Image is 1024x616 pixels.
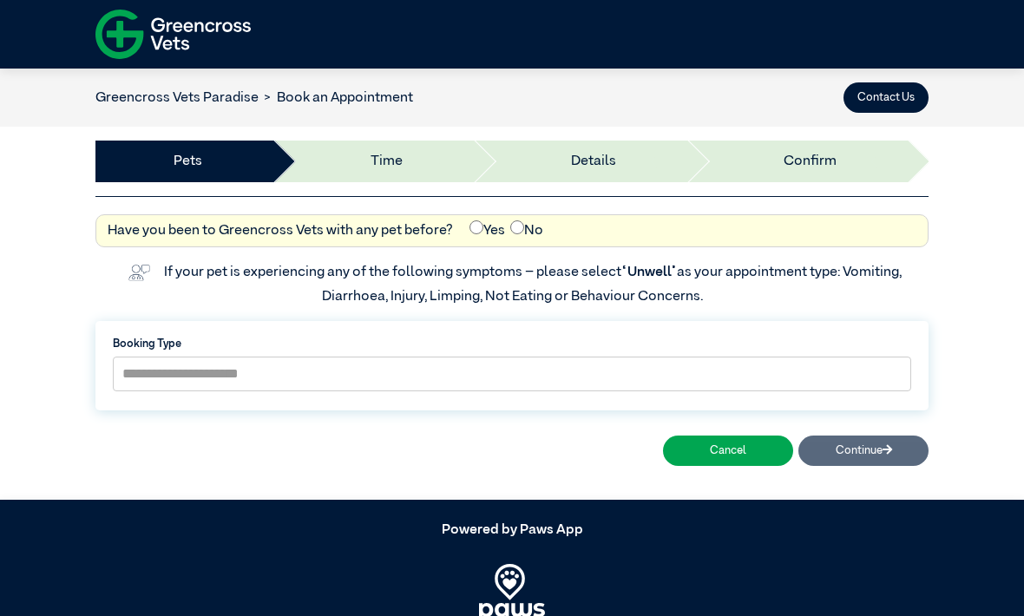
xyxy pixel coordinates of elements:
label: Yes [469,220,505,241]
nav: breadcrumb [95,88,413,108]
img: vet [122,259,155,286]
label: Booking Type [113,336,911,352]
a: Pets [174,151,202,172]
span: “Unwell” [621,265,677,279]
button: Cancel [663,436,793,466]
img: f-logo [95,4,251,64]
label: No [510,220,543,241]
label: Have you been to Greencross Vets with any pet before? [108,220,453,241]
button: Contact Us [843,82,929,113]
input: No [510,220,524,234]
input: Yes [469,220,483,234]
li: Book an Appointment [259,88,413,108]
h5: Powered by Paws App [95,522,929,539]
label: If your pet is experiencing any of the following symptoms – please select as your appointment typ... [164,265,904,304]
a: Greencross Vets Paradise [95,91,259,105]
